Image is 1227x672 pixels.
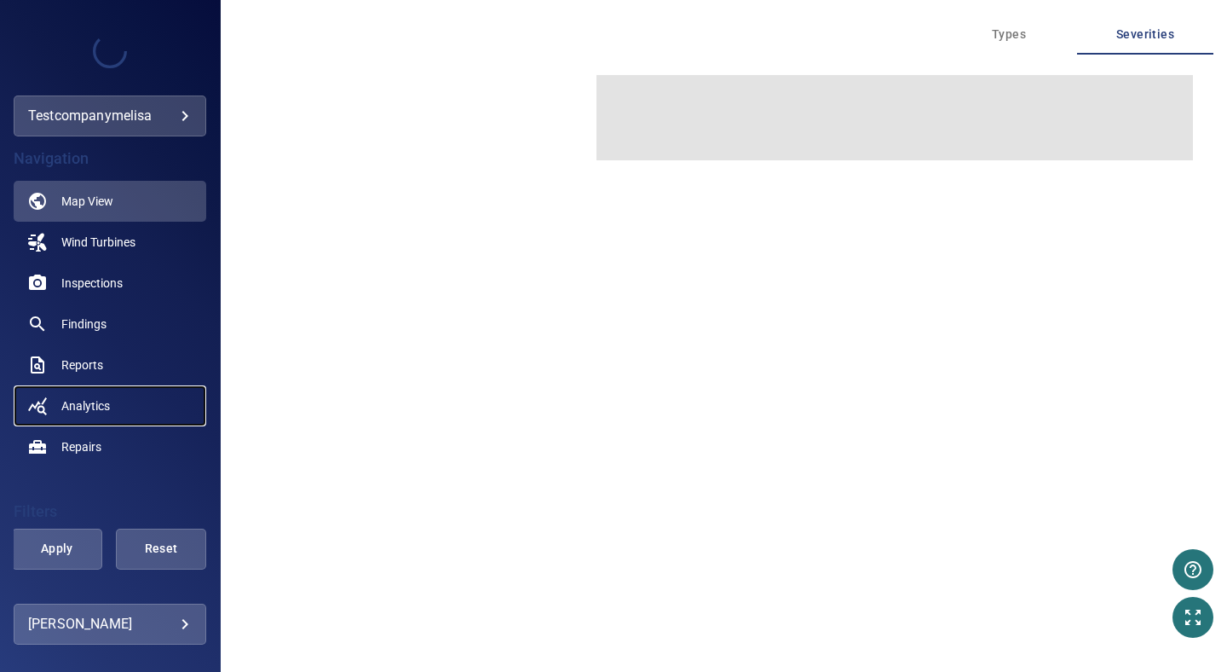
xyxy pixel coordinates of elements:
[61,234,135,251] span: Wind Turbines
[137,538,185,559] span: Reset
[28,611,192,638] div: [PERSON_NAME]
[61,275,123,292] span: Inspections
[61,397,110,414] span: Analytics
[14,426,206,467] a: repairs noActive
[12,529,102,570] button: Apply
[61,316,107,333] span: Findings
[61,356,103,374] span: Reports
[14,304,206,345] a: findings noActive
[14,96,206,136] div: testcompanymelisa
[116,529,206,570] button: Reset
[14,181,206,222] a: map active
[1087,24,1203,45] span: Severities
[14,263,206,304] a: inspections noActive
[61,193,113,210] span: Map View
[14,222,206,263] a: windturbines noActive
[951,24,1067,45] span: Types
[14,345,206,385] a: reports noActive
[14,503,206,520] h4: Filters
[14,150,206,167] h4: Navigation
[61,438,101,455] span: Repairs
[28,102,192,130] div: testcompanymelisa
[33,538,81,559] span: Apply
[14,385,206,426] a: analytics noActive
